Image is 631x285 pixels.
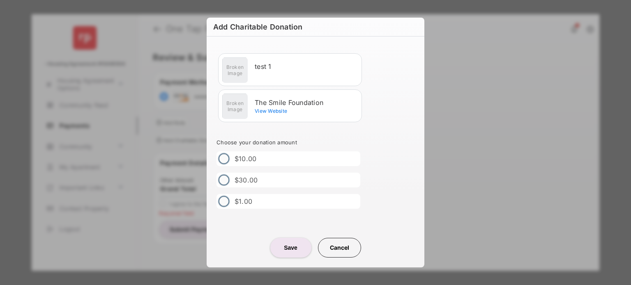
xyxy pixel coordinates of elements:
label: $30.00 [235,176,258,184]
span: Choose your donation amount [216,139,297,146]
label: $10.00 [235,155,257,163]
div: The Smile Foundation [255,99,358,106]
button: Cancel [318,238,361,258]
span: View Website [255,108,287,114]
h6: Add Charitable Donation [207,18,424,36]
label: $1.00 [235,197,252,205]
button: Save [270,238,311,258]
div: test 1 [255,63,358,70]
